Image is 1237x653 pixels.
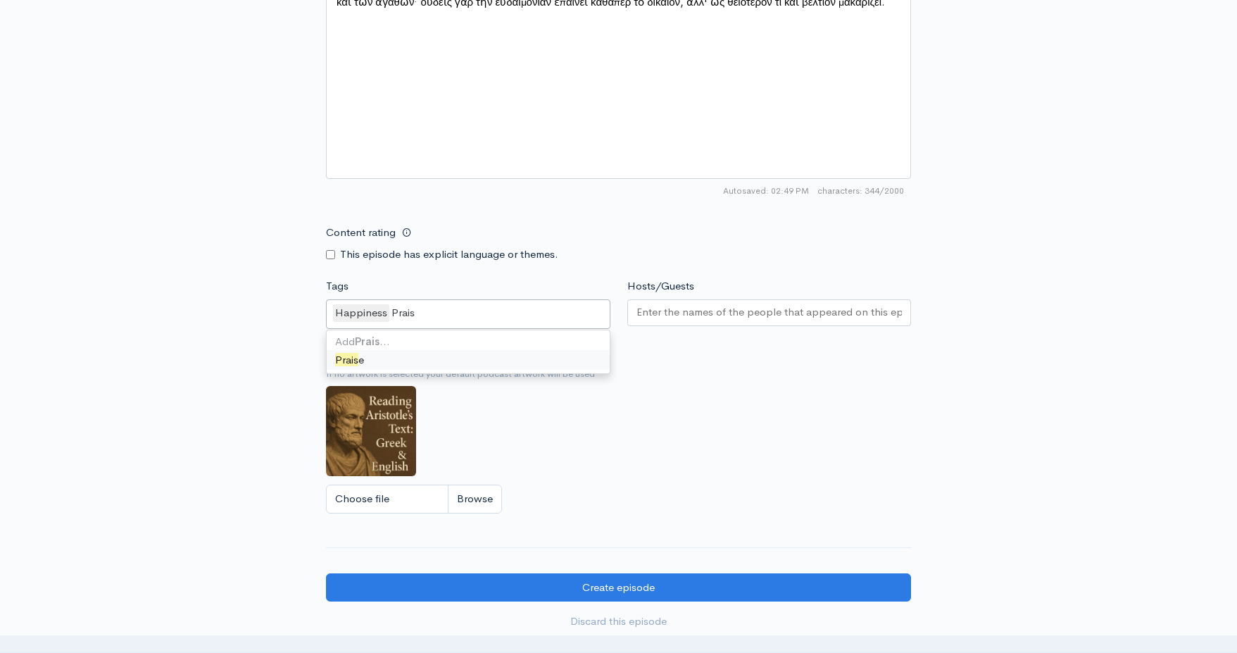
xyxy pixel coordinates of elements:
input: Create episode [326,573,911,602]
div: e [327,350,610,371]
div: Happiness [333,304,389,322]
label: Content rating [326,218,396,247]
span: Autosaved: 02:49 PM [723,185,809,197]
label: Tags [326,278,349,294]
input: Enter the names of the people that appeared on this episode [636,304,903,321]
span: 344/2000 [817,185,904,197]
span: Prais [335,353,358,366]
small: If no artwork is selected your default podcast artwork will be used [326,367,911,381]
div: Add … [327,334,610,350]
a: Discard this episode [326,607,911,636]
label: Hosts/Guests [627,278,694,294]
label: This episode has explicit language or themes. [340,247,558,263]
strong: Prais [355,335,379,348]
